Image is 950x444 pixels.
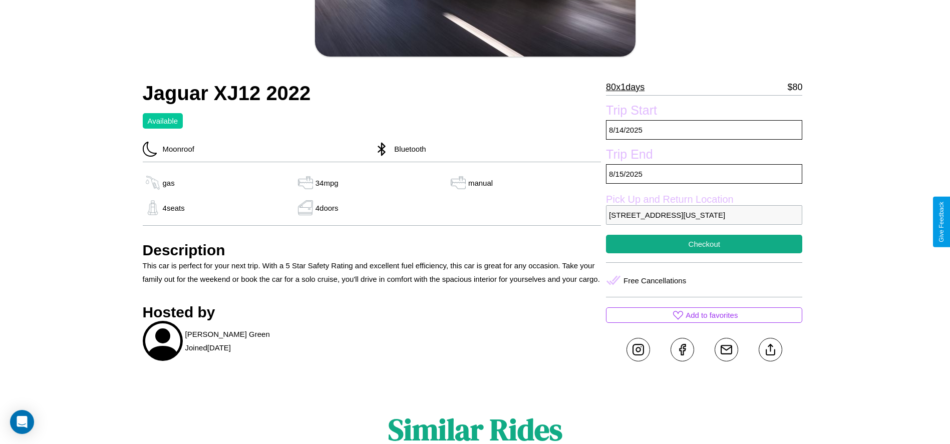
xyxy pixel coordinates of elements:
[143,259,601,286] p: This car is perfect for your next trip. With a 5 Star Safety Rating and excellent fuel efficiency...
[163,176,175,190] p: gas
[10,410,34,434] div: Open Intercom Messenger
[606,164,802,184] p: 8 / 15 / 2025
[606,205,802,225] p: [STREET_ADDRESS][US_STATE]
[389,142,426,156] p: Bluetooth
[623,274,686,287] p: Free Cancellations
[606,120,802,140] p: 8 / 14 / 2025
[686,308,738,322] p: Add to favorites
[148,114,178,128] p: Available
[295,175,315,190] img: gas
[295,200,315,215] img: gas
[606,194,802,205] label: Pick Up and Return Location
[143,304,601,321] h3: Hosted by
[158,142,194,156] p: Moonroof
[143,82,601,105] h2: Jaguar XJ12 2022
[143,200,163,215] img: gas
[185,327,270,341] p: [PERSON_NAME] Green
[606,79,645,95] p: 80 x 1 days
[606,147,802,164] label: Trip End
[315,176,339,190] p: 34 mpg
[315,201,339,215] p: 4 doors
[606,103,802,120] label: Trip Start
[787,79,802,95] p: $ 80
[606,307,802,323] button: Add to favorites
[163,201,185,215] p: 4 seats
[606,235,802,253] button: Checkout
[143,242,601,259] h3: Description
[468,176,493,190] p: manual
[143,175,163,190] img: gas
[185,341,231,354] p: Joined [DATE]
[448,175,468,190] img: gas
[938,202,945,242] div: Give Feedback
